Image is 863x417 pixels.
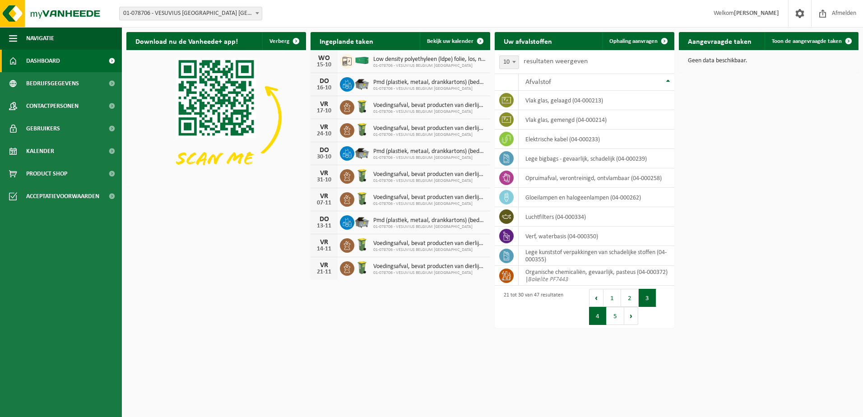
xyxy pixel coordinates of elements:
[373,178,486,184] span: 01-078706 - VESUVIUS BELGIUM [GEOGRAPHIC_DATA]
[26,72,79,95] span: Bedrijfsgegevens
[373,56,486,63] span: Low density polyethyleen (ldpe) folie, los, naturel
[315,62,333,68] div: 15-10
[772,38,842,44] span: Toon de aangevraagde taken
[315,78,333,85] div: DO
[315,239,333,246] div: VR
[26,162,67,185] span: Product Shop
[679,32,761,50] h2: Aangevraagde taken
[624,307,638,325] button: Next
[519,266,674,286] td: organische chemicaliën, gevaarlijk, pasteus (04-000372) |
[26,50,60,72] span: Dashboard
[373,217,486,224] span: Pmd (plastiek, metaal, drankkartons) (bedrijven)
[354,99,370,114] img: WB-0140-HPE-GN-50
[315,154,333,160] div: 30-10
[26,95,79,117] span: Contactpersonen
[373,194,486,201] span: Voedingsafval, bevat producten van dierlijke oorsprong, onverpakt, categorie 3
[354,168,370,183] img: WB-0140-HPE-GN-50
[519,246,674,266] td: lege kunststof verpakkingen van schadelijke stoffen (04-000355)
[373,155,486,161] span: 01-078706 - VESUVIUS BELGIUM [GEOGRAPHIC_DATA]
[524,58,588,65] label: resultaten weergeven
[354,191,370,206] img: WB-0140-HPE-GN-50
[519,207,674,227] td: luchtfilters (04-000334)
[499,288,563,326] div: 21 tot 30 van 47 resultaten
[373,63,486,69] span: 01-078706 - VESUVIUS BELGIUM [GEOGRAPHIC_DATA]
[373,201,486,207] span: 01-078706 - VESUVIUS BELGIUM [GEOGRAPHIC_DATA]
[609,38,658,44] span: Ophaling aanvragen
[120,7,262,20] span: 01-078706 - VESUVIUS BELGIUM NV - OOSTENDE
[765,32,858,50] a: Toon de aangevraagde taken
[519,130,674,149] td: elektrische kabel (04-000233)
[354,237,370,252] img: WB-0140-HPE-GN-50
[262,32,305,50] button: Verberg
[602,32,673,50] a: Ophaling aanvragen
[373,263,486,270] span: Voedingsafval, bevat producten van dierlijke oorsprong, onverpakt, categorie 3
[373,240,486,247] span: Voedingsafval, bevat producten van dierlijke oorsprong, onverpakt, categorie 3
[495,32,561,50] h2: Uw afvalstoffen
[589,307,607,325] button: 4
[528,276,568,283] i: Bakelite PF7443
[311,32,382,50] h2: Ingeplande taken
[354,145,370,160] img: WB-5000-GAL-GY-01
[315,124,333,131] div: VR
[26,140,54,162] span: Kalender
[373,171,486,178] span: Voedingsafval, bevat producten van dierlijke oorsprong, onverpakt, categorie 3
[315,55,333,62] div: WO
[603,289,621,307] button: 1
[500,56,519,69] span: 10
[354,214,370,229] img: WB-5000-GAL-GY-01
[519,227,674,246] td: verf, waterbasis (04-000350)
[519,110,674,130] td: vlak glas, gemengd (04-000214)
[315,170,333,177] div: VR
[315,147,333,154] div: DO
[315,223,333,229] div: 13-11
[373,86,486,92] span: 01-078706 - VESUVIUS BELGIUM [GEOGRAPHIC_DATA]
[420,32,489,50] a: Bekijk uw kalender
[373,270,486,276] span: 01-078706 - VESUVIUS BELGIUM [GEOGRAPHIC_DATA]
[373,109,486,115] span: 01-078706 - VESUVIUS BELGIUM [GEOGRAPHIC_DATA]
[315,269,333,275] div: 21-11
[354,56,370,65] img: HK-XC-40-GN-00
[26,185,99,208] span: Acceptatievoorwaarden
[519,168,674,188] td: opruimafval, verontreinigd, ontvlambaar (04-000258)
[373,148,486,155] span: Pmd (plastiek, metaal, drankkartons) (bedrijven)
[519,149,674,168] td: lege bigbags - gevaarlijk, schadelijk (04-000239)
[373,247,486,253] span: 01-078706 - VESUVIUS BELGIUM [GEOGRAPHIC_DATA]
[427,38,473,44] span: Bekijk uw kalender
[126,32,247,50] h2: Download nu de Vanheede+ app!
[315,85,333,91] div: 16-10
[26,117,60,140] span: Gebruikers
[126,50,306,185] img: Download de VHEPlus App
[119,7,262,20] span: 01-078706 - VESUVIUS BELGIUM NV - OOSTENDE
[315,177,333,183] div: 31-10
[315,216,333,223] div: DO
[315,108,333,114] div: 17-10
[589,289,603,307] button: Previous
[373,79,486,86] span: Pmd (plastiek, metaal, drankkartons) (bedrijven)
[607,307,624,325] button: 5
[315,200,333,206] div: 07-11
[373,125,486,132] span: Voedingsafval, bevat producten van dierlijke oorsprong, onverpakt, categorie 3
[499,56,519,69] span: 10
[373,224,486,230] span: 01-078706 - VESUVIUS BELGIUM [GEOGRAPHIC_DATA]
[688,58,849,64] p: Geen data beschikbaar.
[519,91,674,110] td: vlak glas, gelaagd (04-000213)
[269,38,289,44] span: Verberg
[315,101,333,108] div: VR
[373,132,486,138] span: 01-078706 - VESUVIUS BELGIUM [GEOGRAPHIC_DATA]
[519,188,674,207] td: gloeilampen en halogeenlampen (04-000262)
[315,131,333,137] div: 24-10
[354,260,370,275] img: WB-0140-HPE-GN-50
[354,122,370,137] img: WB-0140-HPE-GN-50
[315,262,333,269] div: VR
[621,289,639,307] button: 2
[373,102,486,109] span: Voedingsafval, bevat producten van dierlijke oorsprong, onverpakt, categorie 3
[315,246,333,252] div: 14-11
[639,289,656,307] button: 3
[26,27,54,50] span: Navigatie
[734,10,779,17] strong: [PERSON_NAME]
[525,79,551,86] span: Afvalstof
[315,193,333,200] div: VR
[354,76,370,91] img: WB-5000-GAL-GY-01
